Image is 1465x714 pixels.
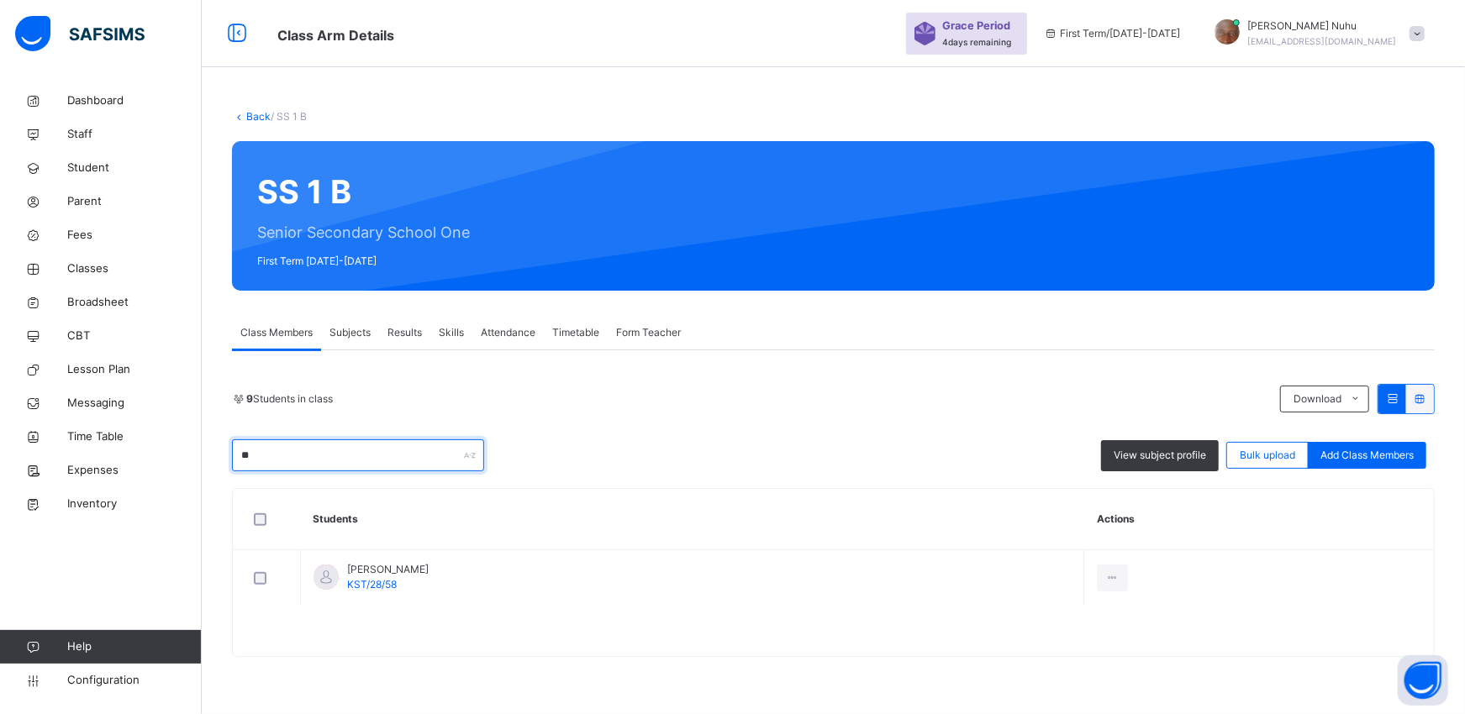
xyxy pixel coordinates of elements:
span: Parent [67,193,202,210]
span: Students in class [246,391,333,407]
span: Class Members [240,325,313,340]
span: Messaging [67,395,202,412]
span: View subject profile [1114,448,1206,463]
span: 4 days remaining [942,37,1011,47]
img: sticker-purple.71386a28dfed39d6af7621340158ba97.svg [914,22,935,45]
span: Expenses [67,462,202,479]
span: Broadsheet [67,294,202,311]
span: Attendance [481,325,535,340]
b: 9 [246,392,253,405]
span: Fees [67,227,202,244]
span: Skills [439,325,464,340]
span: [PERSON_NAME] Nuhu [1248,18,1397,34]
span: Lesson Plan [67,361,202,378]
span: [PERSON_NAME] [347,562,429,577]
span: Download [1294,391,1341,407]
span: Timetable [552,325,599,340]
span: / SS 1 B [271,110,307,123]
span: Student [67,160,202,176]
span: Grace Period [942,18,1010,34]
span: Subjects [329,325,371,340]
th: Actions [1084,489,1434,550]
span: Class Arm Details [277,27,394,44]
span: Form Teacher [616,325,681,340]
img: safsims [15,16,145,51]
span: [EMAIL_ADDRESS][DOMAIN_NAME] [1248,36,1397,46]
span: Configuration [67,672,201,689]
span: Results [387,325,422,340]
a: Back [246,110,271,123]
span: Help [67,638,201,655]
span: Dashboard [67,92,202,109]
th: Students [301,489,1084,550]
span: Staff [67,126,202,143]
button: Open asap [1398,655,1448,706]
span: Bulk upload [1240,448,1295,463]
div: BenedictNuhu [1198,18,1433,49]
span: Add Class Members [1320,448,1414,463]
span: CBT [67,328,202,344]
span: Classes [67,260,202,277]
span: KST/28/58 [347,578,397,591]
span: Time Table [67,428,202,445]
span: session/term information [1044,26,1181,41]
span: Inventory [67,496,202,512]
